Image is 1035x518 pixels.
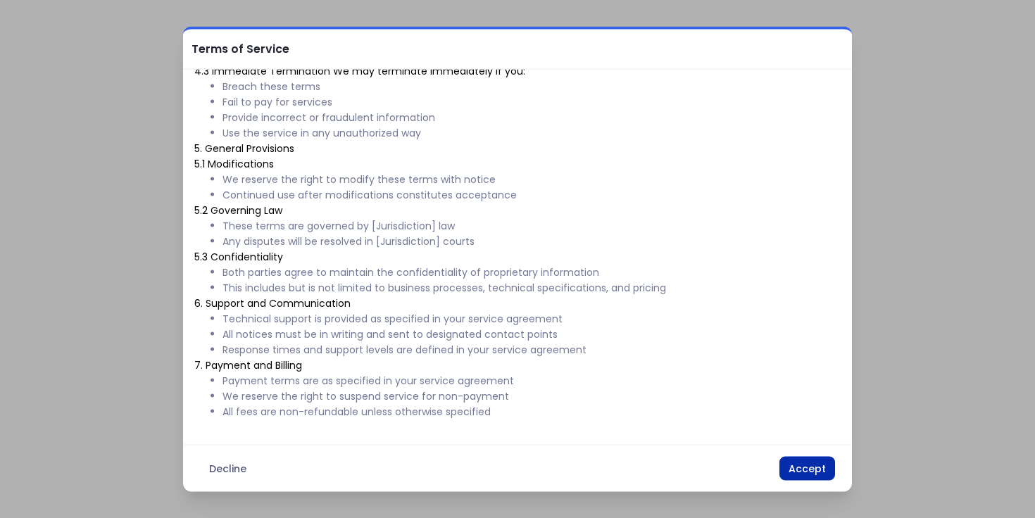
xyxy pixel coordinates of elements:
[183,30,289,69] h2: Terms of Service
[222,172,841,187] li: We reserve the right to modify these terms with notice
[222,404,841,419] li: All fees are non-refundable unless otherwise specified
[194,358,841,373] h2: 7. Payment and Billing
[222,79,841,94] li: Breach these terms
[222,342,841,358] li: Response times and support levels are defined in your service agreement
[222,280,841,296] li: This includes but is not limited to business processes, technical specifications, and pricing
[222,187,841,203] li: Continued use after modifications constitutes acceptance
[222,373,841,388] li: Payment terms are as specified in your service agreement
[222,94,841,110] li: Fail to pay for services
[194,63,841,79] p: 4.3 Immediate Termination We may terminate immediately if you:
[779,457,835,481] button: Accept
[222,311,841,327] li: Technical support is provided as specified in your service agreement
[194,141,841,156] h2: 5. General Provisions
[222,234,841,249] li: Any disputes will be resolved in [Jurisdiction] courts
[194,296,841,311] h2: 6. Support and Communication
[194,249,841,265] p: 5.3 Confidentiality
[222,265,841,280] li: Both parties agree to maintain the confidentiality of proprietary information
[222,327,841,342] li: All notices must be in writing and sent to designated contact points
[194,156,841,172] p: 5.1 Modifications
[222,218,841,234] li: These terms are governed by [Jurisdiction] law
[194,203,841,218] p: 5.2 Governing Law
[200,457,256,481] button: Decline
[222,388,841,404] li: We reserve the right to suspend service for non-payment
[222,110,841,125] li: Provide incorrect or fraudulent information
[222,125,841,141] li: Use the service in any unauthorized way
